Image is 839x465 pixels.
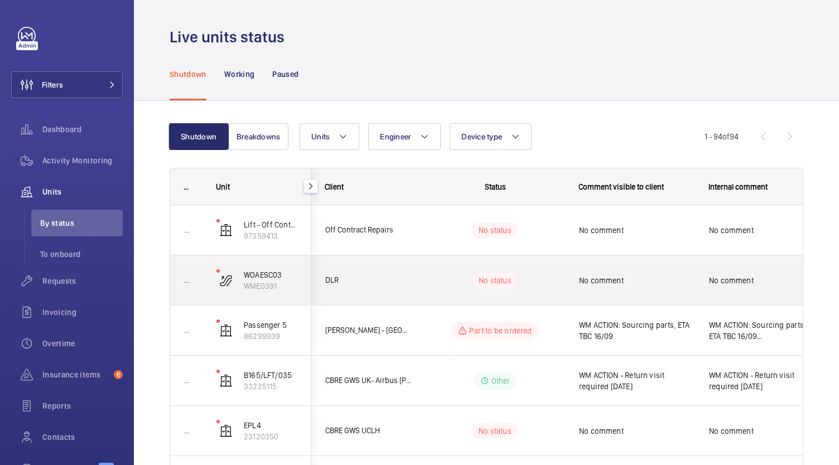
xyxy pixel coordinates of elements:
img: elevator.svg [219,424,233,438]
span: ... [184,274,202,287]
span: 1 - 94 94 [705,133,739,141]
span: No comment [579,225,695,236]
span: ... [184,182,189,191]
p: Lift - Off Contract [244,219,297,230]
button: Breakdowns [228,123,288,150]
span: Insurance items [42,369,109,380]
span: Activity Monitoring [42,155,123,166]
span: Engineer [380,132,411,141]
span: Client [325,182,344,191]
button: Shutdown [168,123,229,150]
span: No comment [709,225,811,236]
span: WM ACTION: Sourcing parts, ETA TBC 16/09 [579,319,695,342]
span: CBRE GWS UCLH [325,424,411,437]
img: elevator.svg [219,374,233,387]
p: 97359413 [244,230,297,241]
span: Units [42,186,123,197]
span: Off Contract Repairs [325,224,411,236]
span: Dashboard [42,124,123,135]
p: 23120350 [244,431,297,442]
span: No comment [709,275,811,286]
span: Contacts [42,432,123,443]
p: Shutdown [170,69,206,80]
p: Other [491,375,510,386]
img: elevator.svg [219,324,233,337]
span: WM ACTION: Sourcing parts, ETA TBC 16/09 [GEOGRAPHIC_DATA] [709,319,811,342]
span: Device type [461,132,502,141]
span: Overtime [42,338,123,349]
span: [PERSON_NAME] - [GEOGRAPHIC_DATA] [325,324,411,337]
button: Device type [450,123,532,150]
span: ... [184,374,202,387]
span: ... [184,424,202,437]
p: Working [224,69,254,80]
span: No comment [579,425,695,437]
span: No comment [709,425,811,437]
button: Filters [11,71,123,98]
span: By status [40,217,123,229]
span: Units [311,132,330,141]
span: Reports [42,400,123,411]
span: Filters [42,79,63,90]
span: ... [184,324,202,337]
button: Engineer [368,123,441,150]
button: Units [300,123,359,150]
span: To onboard [40,249,123,260]
span: of [722,132,730,141]
p: Part to be ordered [469,325,532,336]
img: elevator.svg [219,224,233,237]
p: B165/LFT/035 [244,370,297,381]
span: Requests [42,275,123,287]
p: No status [479,225,512,236]
p: Paused [272,69,298,80]
h1: Live units status [170,27,291,47]
p: WOAESC03 [244,269,297,280]
span: CBRE GWS UK- Airbus [PERSON_NAME] [325,374,411,387]
p: No status [479,425,512,437]
span: Invoicing [42,307,123,318]
span: WM ACTION - Return visit required [DATE] [579,370,695,392]
p: EPL4 [244,420,297,431]
p: 86299939 [244,331,297,342]
span: ... [184,224,202,236]
p: No status [479,275,512,286]
p: Passenger 5 [244,319,297,331]
span: No comment [579,275,695,286]
span: Status [485,182,506,191]
span: Comment visible to client [578,182,664,191]
span: 6 [114,370,123,379]
img: escalator.svg [219,274,233,287]
span: DLR [325,274,411,287]
span: Internal comment [708,182,768,191]
p: 33225115 [244,381,297,392]
p: WME0391 [244,280,297,292]
span: WM ACTION - Return visit required [DATE] [709,370,811,392]
div: Unit [216,182,311,191]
